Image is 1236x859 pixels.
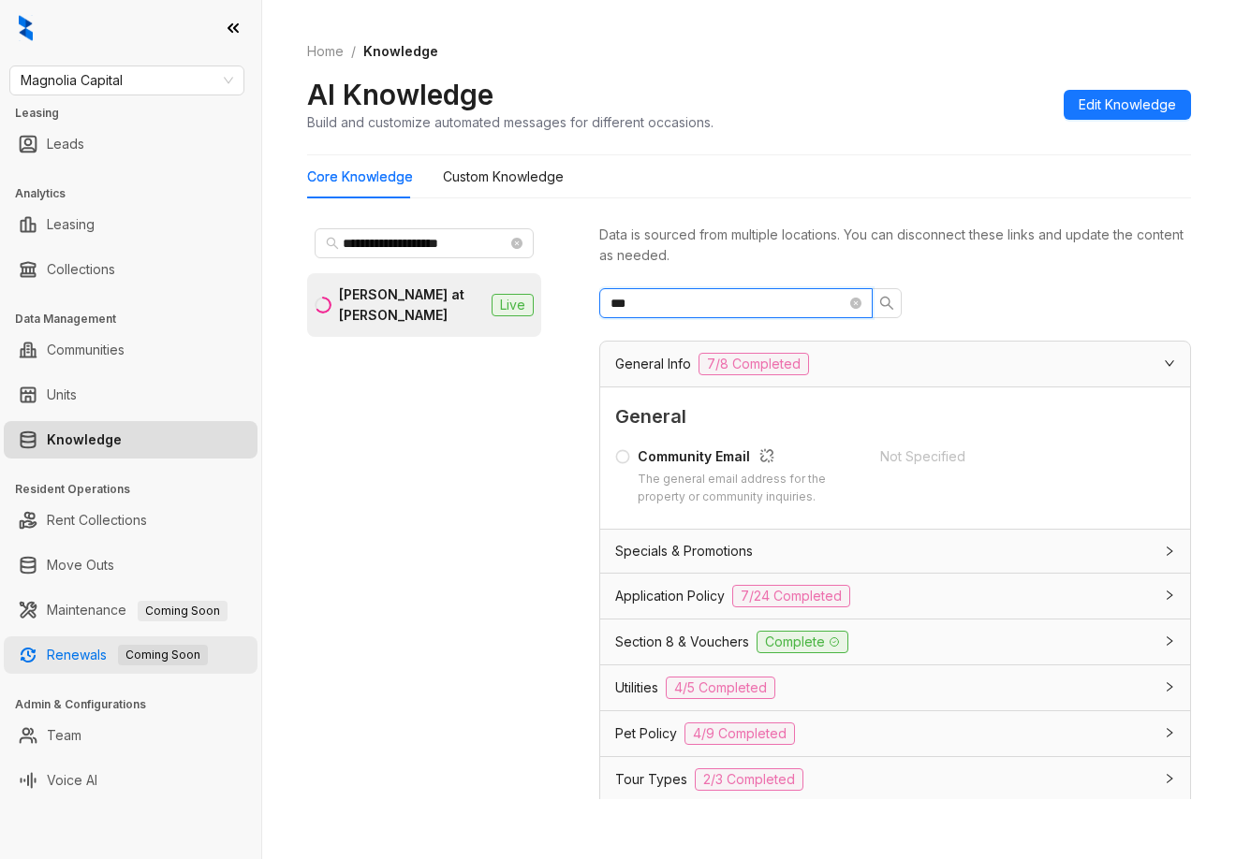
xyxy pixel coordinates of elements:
li: Maintenance [4,591,257,629]
span: 4/9 Completed [684,722,795,745]
span: Knowledge [363,43,438,59]
h3: Admin & Configurations [15,696,261,713]
a: Leads [47,125,84,163]
a: Rent Collections [47,502,147,539]
button: Edit Knowledge [1064,90,1191,120]
li: Collections [4,251,257,288]
span: collapsed [1164,727,1175,738]
div: Custom Knowledge [443,167,564,187]
a: Units [47,376,77,414]
div: Not Specified [880,446,1123,467]
span: Tour Types [615,769,687,790]
span: Specials & Promotions [615,541,753,561]
div: [PERSON_NAME] at [PERSON_NAME] [339,284,484,326]
div: Build and customize automated messages for different occasions. [307,112,714,132]
div: Tour Types2/3 Completed [600,757,1190,802]
h2: AI Knowledge [307,77,493,112]
a: Leasing [47,206,95,243]
h3: Resident Operations [15,481,261,498]
span: Magnolia Capital [21,66,233,95]
div: General Info7/8 Completed [600,342,1190,386]
h3: Data Management [15,311,261,328]
a: Communities [47,331,125,369]
a: Voice AI [47,762,97,799]
span: Coming Soon [138,601,228,621]
span: Application Policy [615,586,725,606]
img: logo [19,15,33,41]
span: Pet Policy [615,723,677,744]
li: Communities [4,331,257,369]
span: 4/5 Completed [666,677,775,699]
span: Section 8 & Vouchers [615,632,749,652]
h3: Analytics [15,185,261,202]
a: Collections [47,251,115,288]
span: General [615,402,1175,431]
span: 7/8 Completed [699,353,809,375]
span: collapsed [1164,681,1175,692]
span: Complete [757,631,848,653]
div: Pet Policy4/9 Completed [600,711,1190,756]
h3: Leasing [15,105,261,122]
li: Voice AI [4,762,257,799]
li: / [351,41,356,62]
span: close-circle [850,298,861,309]
span: 2/3 Completed [695,768,803,791]
a: Knowledge [47,421,122,459]
li: Rent Collections [4,502,257,539]
span: search [326,237,339,250]
span: 7/24 Completed [732,585,850,607]
span: close-circle [511,238,522,249]
li: Knowledge [4,421,257,459]
div: Section 8 & VouchersComplete [600,619,1190,664]
span: search [879,296,894,311]
li: Move Outs [4,546,257,584]
span: collapsed [1164,635,1175,647]
a: Move Outs [47,546,114,584]
span: Utilities [615,677,658,698]
span: collapsed [1164,546,1175,557]
span: Live [492,294,534,316]
span: expanded [1164,357,1175,369]
li: Renewals [4,636,257,674]
div: Core Knowledge [307,167,413,187]
div: Specials & Promotions [600,530,1190,573]
a: Home [303,41,347,62]
li: Leads [4,125,257,163]
div: Community Email [638,446,858,471]
span: collapsed [1164,590,1175,601]
span: General Info [615,354,691,374]
div: The general email address for the property or community inquiries. [638,471,858,506]
li: Team [4,717,257,754]
li: Leasing [4,206,257,243]
span: collapsed [1164,773,1175,784]
div: Utilities4/5 Completed [600,665,1190,710]
div: Application Policy7/24 Completed [600,574,1190,619]
a: RenewalsComing Soon [47,636,208,674]
li: Units [4,376,257,414]
span: Coming Soon [118,645,208,665]
span: Edit Knowledge [1079,95,1176,115]
a: Team [47,717,81,754]
div: Data is sourced from multiple locations. You can disconnect these links and update the content as... [599,225,1191,266]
